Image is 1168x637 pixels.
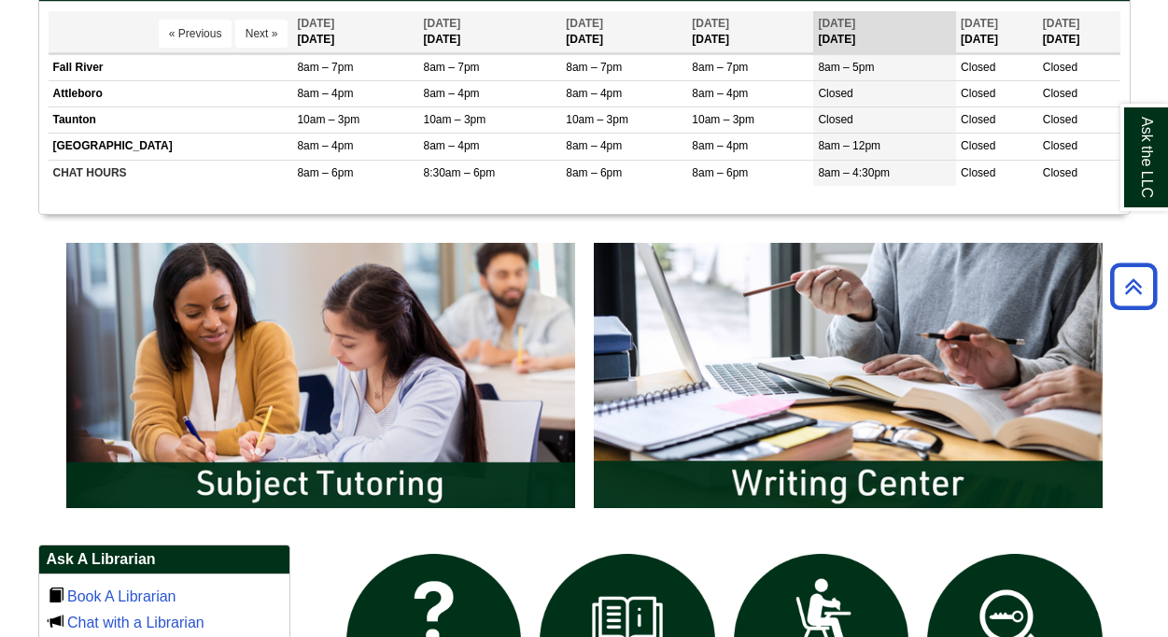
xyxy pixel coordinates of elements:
span: Closed [1043,113,1077,126]
span: [DATE] [424,17,461,30]
span: Closed [961,166,995,179]
span: 8am – 7pm [692,61,748,74]
span: Closed [1043,166,1077,179]
span: 8am – 4pm [692,87,748,100]
span: Closed [961,61,995,74]
button: « Previous [159,20,232,48]
span: 8am – 6pm [566,166,622,179]
th: [DATE] [561,11,687,53]
span: 8am – 7pm [297,61,353,74]
span: 8am – 12pm [818,139,880,152]
span: 8am – 4pm [692,139,748,152]
span: 8am – 7pm [566,61,622,74]
span: Closed [1043,87,1077,100]
span: 8am – 4pm [297,139,353,152]
span: 8am – 4pm [566,139,622,152]
span: 8am – 5pm [818,61,874,74]
td: [GEOGRAPHIC_DATA] [49,134,293,160]
span: Closed [818,113,852,126]
img: Writing Center Information [584,234,1112,517]
span: [DATE] [1043,17,1080,30]
span: 8am – 7pm [424,61,480,74]
a: Chat with a Librarian [67,615,204,630]
span: Closed [961,139,995,152]
th: [DATE] [1038,11,1120,53]
th: [DATE] [419,11,562,53]
td: Fall River [49,54,293,80]
td: Attleboro [49,81,293,107]
span: [DATE] [961,17,998,30]
span: 8am – 4pm [424,87,480,100]
span: 10am – 3pm [297,113,359,126]
th: [DATE] [956,11,1038,53]
span: 8am – 4:30pm [818,166,890,179]
span: Closed [1043,139,1077,152]
span: 10am – 3pm [424,113,486,126]
span: 8am – 4pm [424,139,480,152]
a: Book A Librarian [67,588,176,604]
h2: Ask A Librarian [39,545,289,574]
span: 8am – 6pm [692,166,748,179]
span: 10am – 3pm [692,113,754,126]
span: [DATE] [297,17,334,30]
span: [DATE] [692,17,729,30]
button: Next » [235,20,288,48]
th: [DATE] [292,11,418,53]
td: Taunton [49,107,293,134]
span: Closed [1043,61,1077,74]
img: Subject Tutoring Information [57,234,584,517]
span: 8am – 6pm [297,166,353,179]
span: [DATE] [818,17,855,30]
span: Closed [961,113,995,126]
span: Closed [818,87,852,100]
span: [DATE] [566,17,603,30]
th: [DATE] [813,11,956,53]
span: 8am – 4pm [566,87,622,100]
th: [DATE] [687,11,813,53]
a: Back to Top [1104,274,1163,299]
span: 10am – 3pm [566,113,628,126]
span: 8:30am – 6pm [424,166,496,179]
div: slideshow [57,234,1112,526]
span: 8am – 4pm [297,87,353,100]
td: CHAT HOURS [49,160,293,186]
span: Closed [961,87,995,100]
